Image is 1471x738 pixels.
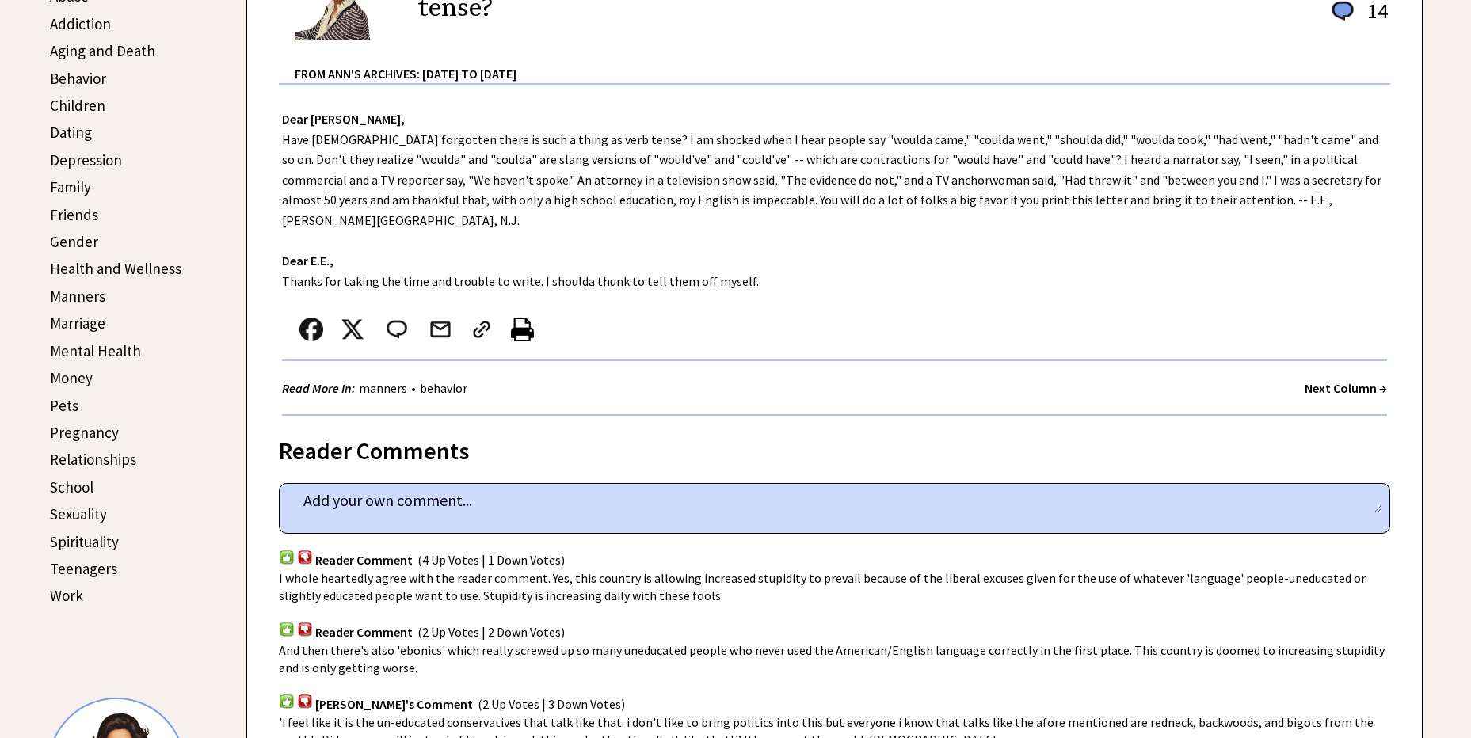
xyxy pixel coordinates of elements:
span: [PERSON_NAME]'s Comment [315,696,473,712]
a: Money [50,368,93,387]
a: Children [50,96,105,115]
div: • [282,379,471,398]
a: Addiction [50,14,111,33]
img: facebook.png [299,318,323,341]
a: Spirituality [50,532,119,551]
span: (4 Up Votes | 1 Down Votes) [417,552,565,568]
strong: Dear [PERSON_NAME], [282,111,405,127]
a: Manners [50,287,105,306]
a: School [50,477,93,496]
strong: Read More In: [282,380,355,396]
a: Aging and Death [50,41,155,60]
span: (2 Up Votes | 3 Down Votes) [478,696,625,712]
div: Have [DEMOGRAPHIC_DATA] forgotten there is such a thing as verb tense? I am shocked when I hear p... [247,85,1422,416]
img: votdown.png [297,622,313,637]
img: printer%20icon.png [511,318,534,341]
a: Depression [50,150,122,169]
a: Behavior [50,69,106,88]
span: (2 Up Votes | 2 Down Votes) [417,624,565,640]
a: Pets [50,396,78,415]
a: Mental Health [50,341,141,360]
img: votup.png [279,550,295,565]
a: Health and Wellness [50,259,181,278]
a: Relationships [50,450,136,469]
a: Next Column → [1305,380,1387,396]
a: behavior [416,380,471,396]
strong: Dear E.E., [282,253,333,268]
a: Family [50,177,91,196]
div: Reader Comments [279,434,1390,459]
span: Reader Comment [315,624,413,640]
a: Friends [50,205,98,224]
img: mail.png [429,318,452,341]
img: votdown.png [297,550,313,565]
a: Teenagers [50,559,117,578]
a: Dating [50,123,92,142]
span: I whole heartedly agree with the reader comment. Yes, this country is allowing increased stupidit... [279,570,1366,603]
a: Marriage [50,314,105,333]
a: Sexuality [50,504,107,523]
span: Reader Comment [315,552,413,568]
a: Gender [50,232,98,251]
img: x_small.png [341,318,364,341]
img: link_02.png [470,318,494,341]
a: Work [50,586,83,605]
img: votup.png [279,622,295,637]
a: Pregnancy [50,423,119,442]
img: votdown.png [297,694,313,709]
span: And then there's also 'ebonics' which really screwed up so many uneducated people who never used ... [279,642,1385,675]
img: votup.png [279,694,295,709]
a: manners [355,380,411,396]
div: From Ann's Archives: [DATE] to [DATE] [295,41,1390,83]
img: message_round%202.png [383,318,410,341]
